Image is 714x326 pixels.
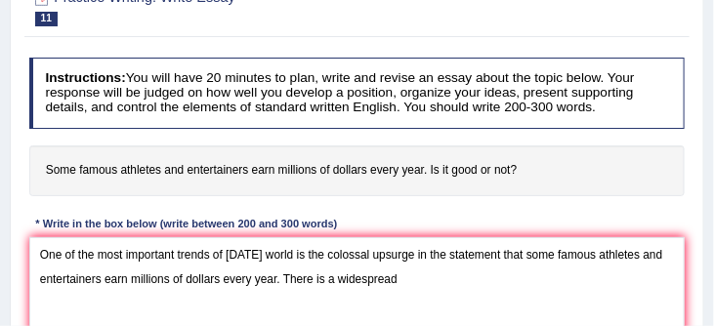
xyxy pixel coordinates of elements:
[35,12,58,26] span: 11
[29,58,686,128] h4: You will have 20 minutes to plan, write and revise an essay about the topic below. Your response ...
[45,70,125,85] b: Instructions:
[29,145,686,196] h4: Some famous athletes and entertainers earn millions of dollars every year. Is it good or not?
[29,217,344,233] div: * Write in the box below (write between 200 and 300 words)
